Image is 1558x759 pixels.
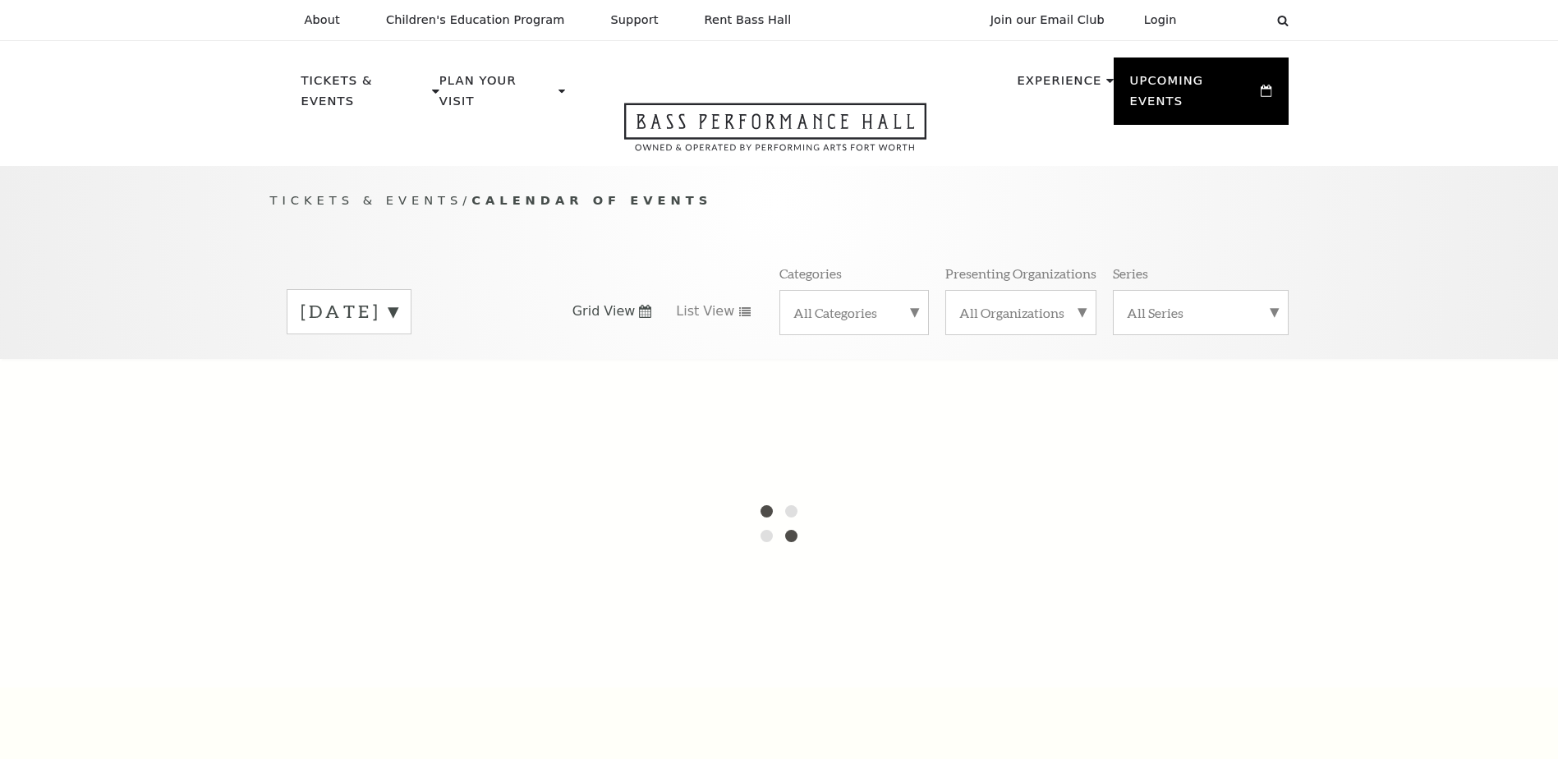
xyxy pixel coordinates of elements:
[1203,12,1262,28] select: Select:
[705,13,792,27] p: Rent Bass Hall
[1130,71,1257,121] p: Upcoming Events
[572,302,636,320] span: Grid View
[270,193,463,207] span: Tickets & Events
[301,299,398,324] label: [DATE]
[471,193,712,207] span: Calendar of Events
[793,304,915,321] label: All Categories
[779,264,842,282] p: Categories
[439,71,554,121] p: Plan Your Visit
[386,13,565,27] p: Children's Education Program
[945,264,1096,282] p: Presenting Organizations
[1127,304,1275,321] label: All Series
[676,302,734,320] span: List View
[305,13,340,27] p: About
[1017,71,1101,100] p: Experience
[959,304,1082,321] label: All Organizations
[1113,264,1148,282] p: Series
[301,71,429,121] p: Tickets & Events
[270,191,1289,211] p: /
[611,13,659,27] p: Support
